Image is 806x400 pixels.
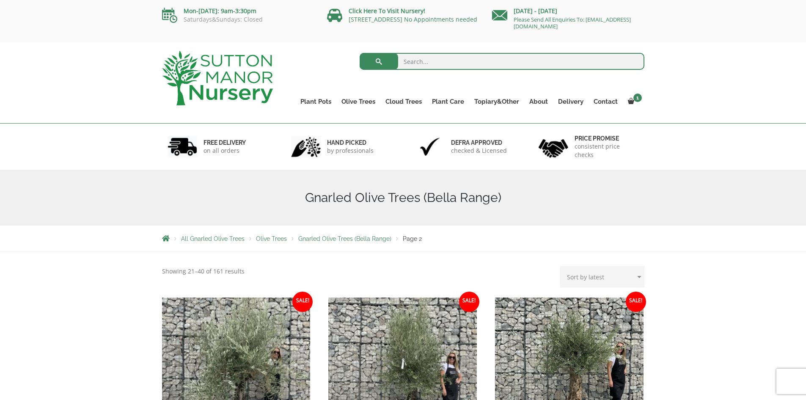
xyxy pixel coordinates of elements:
a: Click Here To Visit Nursery! [349,7,425,15]
a: Olive Trees [336,96,380,108]
p: Saturdays&Sundays: Closed [162,16,314,23]
img: 1.jpg [168,136,197,157]
img: 4.jpg [539,134,568,160]
select: Shop order [560,266,644,287]
p: checked & Licensed [451,146,507,155]
h6: FREE DELIVERY [204,139,246,146]
a: Gnarled Olive Trees (Bella Range) [298,235,391,242]
h6: Defra approved [451,139,507,146]
a: All Gnarled Olive Trees [181,235,245,242]
a: [STREET_ADDRESS] No Appointments needed [349,15,477,23]
a: Please Send All Enquiries To: [EMAIL_ADDRESS][DOMAIN_NAME] [514,16,631,30]
a: Olive Trees [256,235,287,242]
a: Contact [589,96,623,108]
p: Mon-[DATE]: 9am-3:30pm [162,6,314,16]
a: Topiary&Other [469,96,524,108]
a: Plant Pots [295,96,336,108]
span: Sale! [626,292,646,312]
p: [DATE] - [DATE] [492,6,644,16]
h6: hand picked [327,139,374,146]
img: logo [162,51,273,105]
img: 2.jpg [291,136,321,157]
p: consistent price checks [575,142,639,159]
a: 1 [623,96,644,108]
h6: Price promise [575,135,639,142]
a: Cloud Trees [380,96,427,108]
input: Search... [360,53,644,70]
img: 3.jpg [415,136,445,157]
a: Plant Care [427,96,469,108]
p: by professionals [327,146,374,155]
nav: Breadcrumbs [162,235,644,242]
span: Page 2 [403,235,422,242]
span: Sale! [292,292,313,312]
p: Showing 21–40 of 161 results [162,266,245,276]
span: 1 [633,94,642,102]
a: About [524,96,553,108]
span: Sale! [459,292,479,312]
p: on all orders [204,146,246,155]
a: Delivery [553,96,589,108]
h1: Gnarled Olive Trees (Bella Range) [162,190,644,205]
